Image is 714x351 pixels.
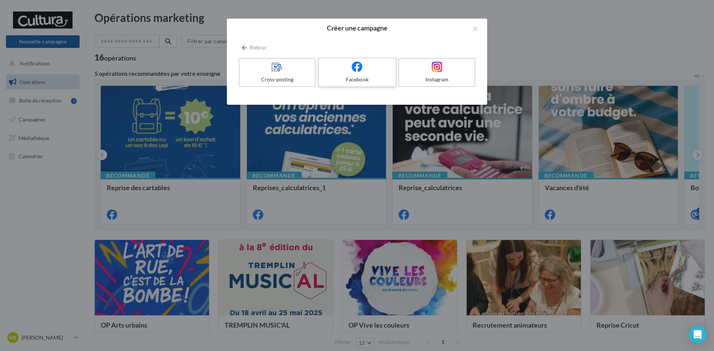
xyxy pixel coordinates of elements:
[242,76,312,83] div: Cross-posting
[239,25,475,31] h2: Créer une campagne
[322,76,392,83] div: Facebook
[239,43,270,52] button: Retour
[689,326,707,344] div: Open Intercom Messenger
[402,76,472,83] div: Instagram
